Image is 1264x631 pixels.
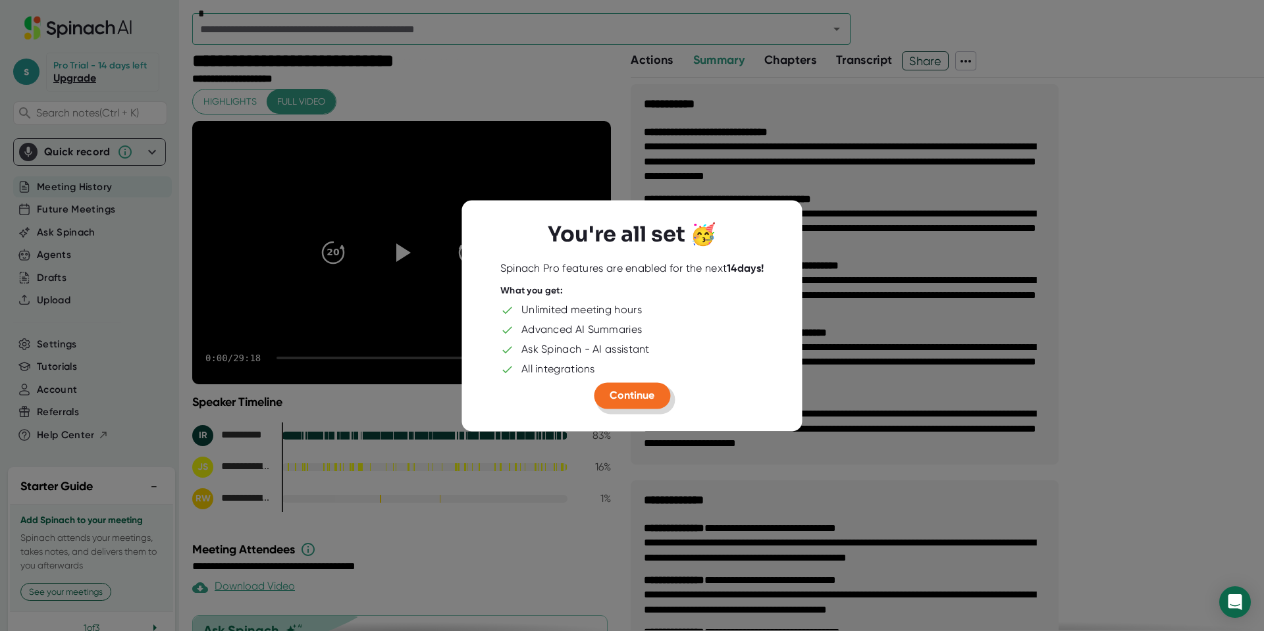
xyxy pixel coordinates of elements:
[500,286,563,297] div: What you get:
[727,263,764,275] b: 14 days!
[610,389,654,401] span: Continue
[548,222,716,247] h3: You're all set 🥳
[521,303,642,316] div: Unlimited meeting hours
[521,343,650,356] div: Ask Spinach - AI assistant
[521,363,595,376] div: All integrations
[594,382,670,409] button: Continue
[500,263,764,276] div: Spinach Pro features are enabled for the next
[1219,586,1251,618] div: Open Intercom Messenger
[521,323,642,336] div: Advanced AI Summaries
